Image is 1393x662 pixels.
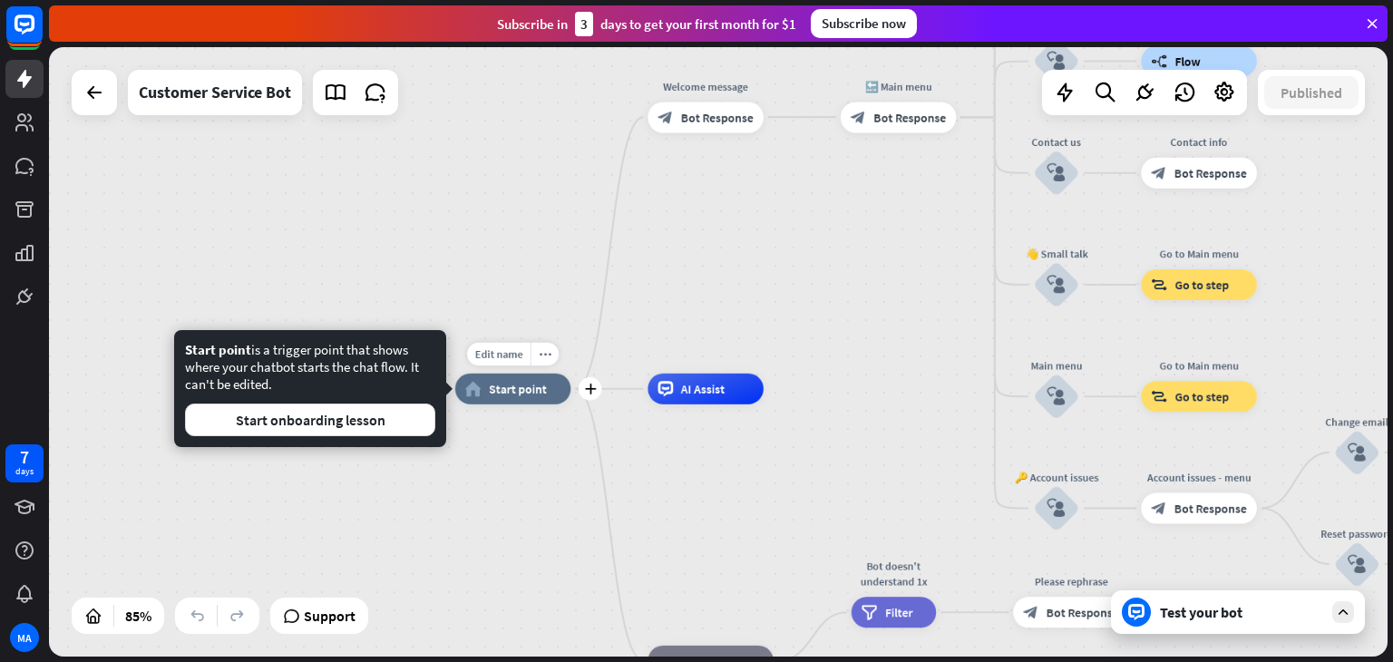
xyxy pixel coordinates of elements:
[475,347,523,361] span: Edit name
[811,9,917,38] div: Subscribe now
[1151,277,1167,292] i: block_goto
[1047,387,1066,405] i: block_user_input
[539,348,551,360] i: more_horiz
[1130,134,1269,150] div: Contact info
[465,381,482,396] i: home_2
[185,404,435,436] button: Start onboarding lesson
[1160,603,1323,621] div: Test your bot
[1174,501,1247,516] span: Bot Response
[1175,54,1201,69] span: Flow
[1047,499,1066,517] i: block_user_input
[1047,605,1119,620] span: Bot Response
[20,449,29,465] div: 7
[10,623,39,652] div: MA
[1130,358,1269,374] div: Go to Main menu
[1175,277,1230,292] span: Go to step
[1151,389,1167,404] i: block_goto
[1348,443,1366,462] i: block_user_input
[5,444,44,482] a: 7 days
[1047,52,1066,70] i: block_user_input
[1002,574,1141,589] div: Please rephrase
[1151,501,1166,516] i: block_bot_response
[1010,246,1103,261] div: 👋 Small talk
[681,381,725,396] span: AI Assist
[840,559,948,589] div: Bot doesn't understand 1x
[1010,358,1103,374] div: Main menu
[1023,605,1038,620] i: block_bot_response
[15,7,69,62] button: Open LiveChat chat widget
[139,70,291,115] div: Customer Service Bot
[829,79,968,94] div: 🔙 Main menu
[185,341,251,358] span: Start point
[851,110,866,125] i: block_bot_response
[1047,164,1066,182] i: block_user_input
[1047,276,1066,294] i: block_user_input
[1151,165,1166,180] i: block_bot_response
[681,110,754,125] span: Bot Response
[658,110,673,125] i: block_bot_response
[1010,470,1103,485] div: 🔑 Account issues
[1130,470,1269,485] div: Account issues - menu
[873,110,946,125] span: Bot Response
[1010,134,1103,150] div: Contact us
[1151,54,1167,69] i: builder_tree
[15,465,34,478] div: days
[489,381,547,396] span: Start point
[1348,555,1366,573] i: block_user_input
[497,12,796,36] div: Subscribe in days to get your first month for $1
[1175,389,1230,404] span: Go to step
[885,605,913,620] span: Filter
[185,341,435,436] div: is a trigger point that shows where your chatbot starts the chat flow. It can't be edited.
[637,79,775,94] div: Welcome message
[575,12,593,36] div: 3
[1130,246,1269,261] div: Go to Main menu
[1174,165,1247,180] span: Bot Response
[120,601,157,630] div: 85%
[862,605,878,620] i: filter
[304,601,356,630] span: Support
[1264,76,1359,109] button: Published
[584,384,596,394] i: plus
